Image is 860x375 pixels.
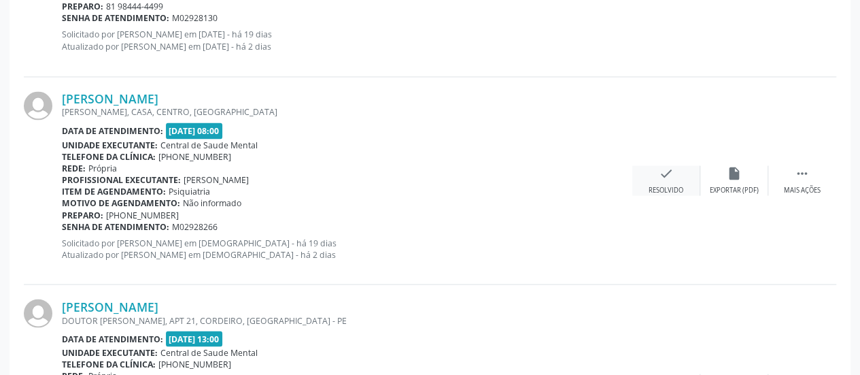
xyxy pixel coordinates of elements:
[62,185,166,197] b: Item de agendamento:
[62,125,163,136] b: Data de atendimento:
[784,185,821,195] div: Mais ações
[24,91,52,120] img: img
[62,139,158,150] b: Unidade executante:
[62,314,632,326] div: DOUTOR [PERSON_NAME], APT 21, CORDEIRO, [GEOGRAPHIC_DATA] - PE
[659,165,674,180] i: check
[88,162,117,174] span: Própria
[62,174,181,185] b: Profissional executante:
[62,91,158,106] a: [PERSON_NAME]
[106,209,179,221] span: [PHONE_NUMBER]
[62,346,158,358] b: Unidade executante:
[158,358,231,370] span: [PHONE_NUMBER]
[160,346,258,358] span: Central de Saude Mental
[166,331,223,346] span: [DATE] 13:00
[62,209,103,221] b: Preparo:
[183,197,241,208] span: Não informado
[166,123,223,138] span: [DATE] 08:00
[62,29,632,52] p: Solicitado por [PERSON_NAME] em [DATE] - há 19 dias Atualizado por [PERSON_NAME] em [DATE] - há 2...
[62,197,180,208] b: Motivo de agendamento:
[649,185,683,195] div: Resolvido
[727,165,742,180] i: insert_drive_file
[172,221,218,232] span: M02928266
[169,185,210,197] span: Psiquiatria
[795,165,810,180] i: 
[184,174,249,185] span: [PERSON_NAME]
[62,333,163,344] b: Data de atendimento:
[106,1,163,12] span: 81 98444-4499
[62,221,169,232] b: Senha de atendimento:
[172,12,218,24] span: M02928130
[62,106,632,118] div: [PERSON_NAME], CASA, CENTRO, [GEOGRAPHIC_DATA]
[710,185,759,195] div: Exportar (PDF)
[62,237,632,260] p: Solicitado por [PERSON_NAME] em [DEMOGRAPHIC_DATA] - há 19 dias Atualizado por [PERSON_NAME] em [...
[62,162,86,174] b: Rede:
[62,358,156,370] b: Telefone da clínica:
[160,139,258,150] span: Central de Saude Mental
[24,299,52,327] img: img
[62,12,169,24] b: Senha de atendimento:
[62,150,156,162] b: Telefone da clínica:
[158,150,231,162] span: [PHONE_NUMBER]
[62,1,103,12] b: Preparo:
[62,299,158,314] a: [PERSON_NAME]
